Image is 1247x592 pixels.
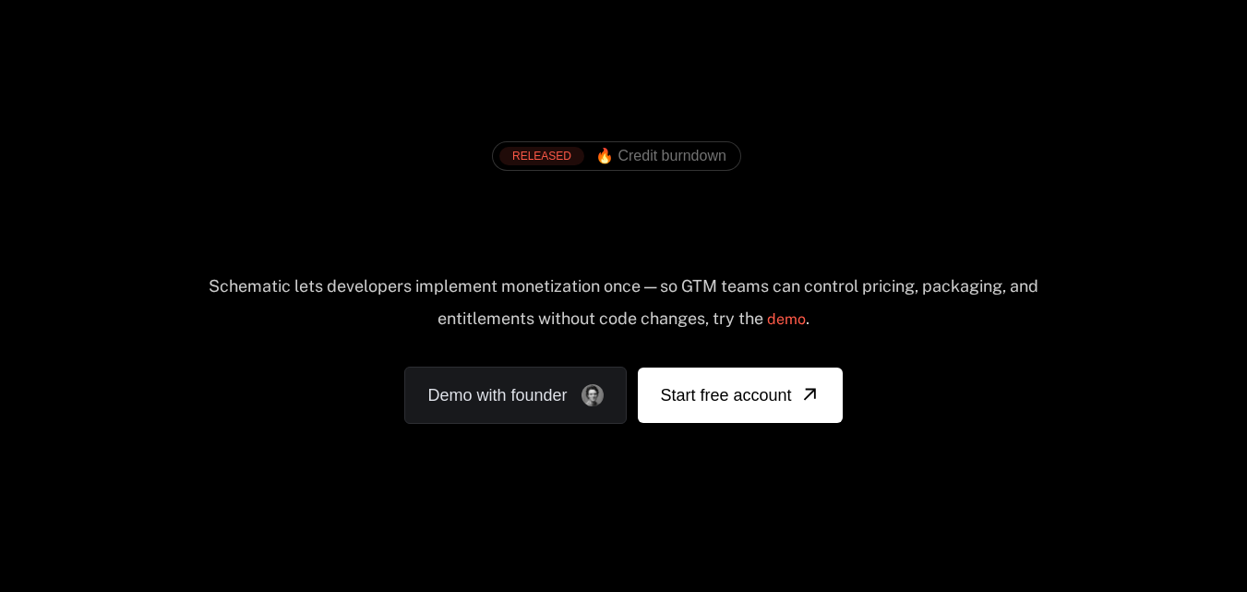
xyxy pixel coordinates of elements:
[207,276,1040,342] div: Schematic lets developers implement monetization once — so GTM teams can control pricing, packagi...
[660,382,791,408] span: Start free account
[499,147,584,165] div: RELEASED
[499,147,726,165] a: [object Object],[object Object]
[638,368,842,423] a: [object Object]
[404,367,627,424] a: Demo with founder, ,[object Object]
[767,297,806,342] a: demo
[595,148,726,164] span: 🔥 Credit burndown
[582,384,604,406] img: Founder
